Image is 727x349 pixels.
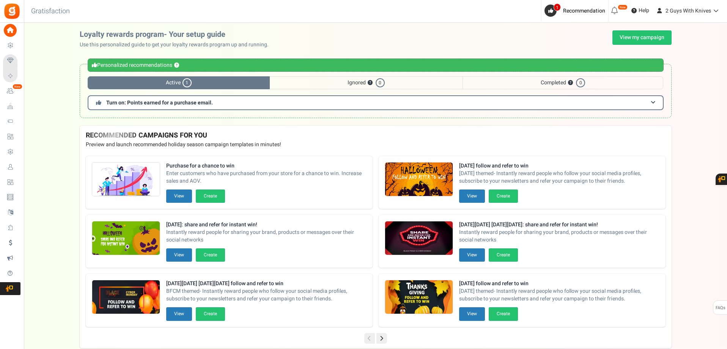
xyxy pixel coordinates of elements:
[459,221,659,229] strong: [DATE][DATE] [DATE][DATE]: share and refer for instant win!
[459,287,659,303] span: [DATE] themed- Instantly reward people who follow your social media profiles, subscribe to your n...
[544,5,608,17] a: 1 Recommendation
[666,7,711,15] span: 2 Guys With Knives
[368,81,373,85] button: ?
[92,280,160,314] img: Recommended Campaigns
[196,248,225,262] button: Create
[489,307,518,321] button: Create
[174,63,179,68] button: ?
[166,280,367,287] strong: [DATE][DATE] [DATE][DATE] follow and refer to win
[376,78,385,87] span: 0
[166,307,192,321] button: View
[568,81,573,85] button: ?
[385,280,453,314] img: Recommended Campaigns
[489,190,518,203] button: Create
[13,84,22,89] em: New
[618,5,628,10] em: New
[88,58,664,72] div: Personalized recommendations
[3,85,20,98] a: New
[166,248,192,262] button: View
[92,163,160,197] img: Recommended Campaigns
[166,221,367,229] strong: [DATE]: share and refer for instant win!
[196,190,225,203] button: Create
[459,190,485,203] button: View
[637,7,649,14] span: Help
[554,3,561,11] span: 1
[270,76,463,89] span: Ignored
[183,78,192,87] span: 1
[563,7,605,15] span: Recommendation
[23,4,78,19] h3: Gratisfaction
[166,229,367,244] span: Instantly reward people for sharing your brand, products or messages over their social networks
[86,132,666,139] h4: RECOMMENDED CAMPAIGNS FOR YOU
[88,76,270,89] span: Active
[166,170,367,185] span: Enter customers who have purchased from your store for a chance to win. Increase sales and AOV.
[166,162,367,170] strong: Purchase for a chance to win
[106,99,213,107] span: Turn on: Points earned for a purchase email.
[459,162,659,170] strong: [DATE] follow and refer to win
[489,248,518,262] button: Create
[576,78,585,87] span: 0
[385,221,453,256] img: Recommended Campaigns
[463,76,663,89] span: Completed
[612,30,672,45] a: View my campaign
[459,248,485,262] button: View
[80,30,275,39] h2: Loyalty rewards program- Your setup guide
[92,221,160,256] img: Recommended Campaigns
[628,5,652,17] a: Help
[459,229,659,244] span: Instantly reward people for sharing your brand, products or messages over their social networks
[166,190,192,203] button: View
[459,170,659,185] span: [DATE] themed- Instantly reward people who follow your social media profiles, subscribe to your n...
[3,3,20,20] img: Gratisfaction
[715,301,725,315] span: FAQs
[459,280,659,287] strong: [DATE] follow and refer to win
[86,141,666,148] p: Preview and launch recommended holiday season campaign templates in minutes!
[459,307,485,321] button: View
[385,163,453,197] img: Recommended Campaigns
[196,307,225,321] button: Create
[166,287,367,303] span: BFCM themed- Instantly reward people who follow your social media profiles, subscribe to your new...
[80,41,275,49] p: Use this personalized guide to get your loyalty rewards program up and running.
